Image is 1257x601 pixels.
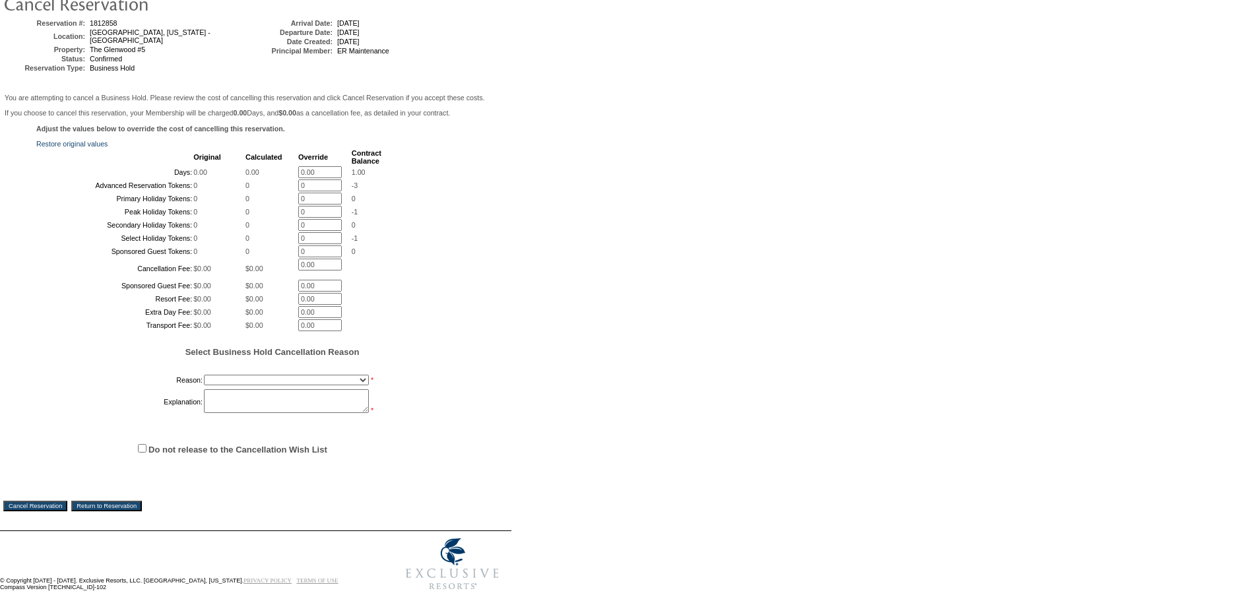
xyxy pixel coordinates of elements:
span: The Glenwood #5 [90,46,145,53]
span: -1 [352,208,358,216]
span: 0 [245,208,249,216]
span: $0.00 [245,308,263,316]
span: $0.00 [193,321,211,329]
b: Calculated [245,153,282,161]
td: Secondary Holiday Tokens: [38,219,192,231]
a: PRIVACY POLICY [243,577,292,584]
td: Explanation: [38,389,203,414]
span: 0 [245,221,249,229]
span: $0.00 [245,321,263,329]
span: 1812858 [90,19,117,27]
img: Exclusive Resorts [393,531,511,597]
a: Restore original values [36,140,108,148]
span: 0 [352,195,356,203]
span: 0 [352,221,356,229]
td: Cancellation Fee: [38,259,192,278]
td: Resort Fee: [38,293,192,305]
a: TERMS OF USE [297,577,338,584]
span: Confirmed [90,55,122,63]
td: Advanced Reservation Tokens: [38,179,192,191]
td: Extra Day Fee: [38,306,192,318]
span: $0.00 [193,308,211,316]
input: Return to Reservation [71,501,142,511]
span: 0 [193,234,197,242]
span: 0 [193,181,197,189]
td: Departure Date: [253,28,333,36]
td: Status: [6,55,85,63]
span: [DATE] [337,19,360,27]
span: 0 [193,221,197,229]
span: 0 [245,247,249,255]
td: Primary Holiday Tokens: [38,193,192,205]
span: $0.00 [245,282,263,290]
b: Original [193,153,221,161]
span: ER Maintenance [337,47,389,55]
td: Sponsored Guest Fee: [38,280,192,292]
td: Transport Fee: [38,319,192,331]
h5: Select Business Hold Cancellation Reason [36,347,508,357]
b: 0.00 [234,109,247,117]
td: Arrival Date: [253,19,333,27]
span: $0.00 [193,265,211,272]
td: Date Created: [253,38,333,46]
span: 0.00 [245,168,259,176]
input: Cancel Reservation [3,501,67,511]
td: Reason: [38,372,203,388]
span: 0 [193,247,197,255]
span: [DATE] [337,28,360,36]
b: Contract Balance [352,149,381,165]
span: 1.00 [352,168,366,176]
span: $0.00 [245,265,263,272]
b: Adjust the values below to override the cost of cancelling this reservation. [36,125,285,133]
span: -1 [352,234,358,242]
td: Reservation Type: [6,64,85,72]
span: [DATE] [337,38,360,46]
span: [GEOGRAPHIC_DATA], [US_STATE] - [GEOGRAPHIC_DATA] [90,28,210,44]
td: Location: [6,28,85,44]
td: Principal Member: [253,47,333,55]
span: $0.00 [193,282,211,290]
span: $0.00 [245,295,263,303]
span: 0 [245,181,249,189]
span: 0 [352,247,356,255]
b: $0.00 [278,109,296,117]
span: $0.00 [193,295,211,303]
span: -3 [352,181,358,189]
p: You are attempting to cancel a Business Hold. Please review the cost of cancelling this reservati... [5,94,507,102]
td: Reservation #: [6,19,85,27]
td: Peak Holiday Tokens: [38,206,192,218]
span: 0.00 [193,168,207,176]
span: 0 [193,195,197,203]
span: 0 [245,195,249,203]
td: Days: [38,166,192,178]
td: Select Holiday Tokens: [38,232,192,244]
label: Do not release to the Cancellation Wish List [148,445,327,455]
td: Sponsored Guest Tokens: [38,245,192,257]
span: Business Hold [90,64,135,72]
td: Property: [6,46,85,53]
p: If you choose to cancel this reservation, your Membership will be charged Days, and as a cancella... [5,109,507,117]
span: 0 [245,234,249,242]
span: 0 [193,208,197,216]
b: Override [298,153,328,161]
